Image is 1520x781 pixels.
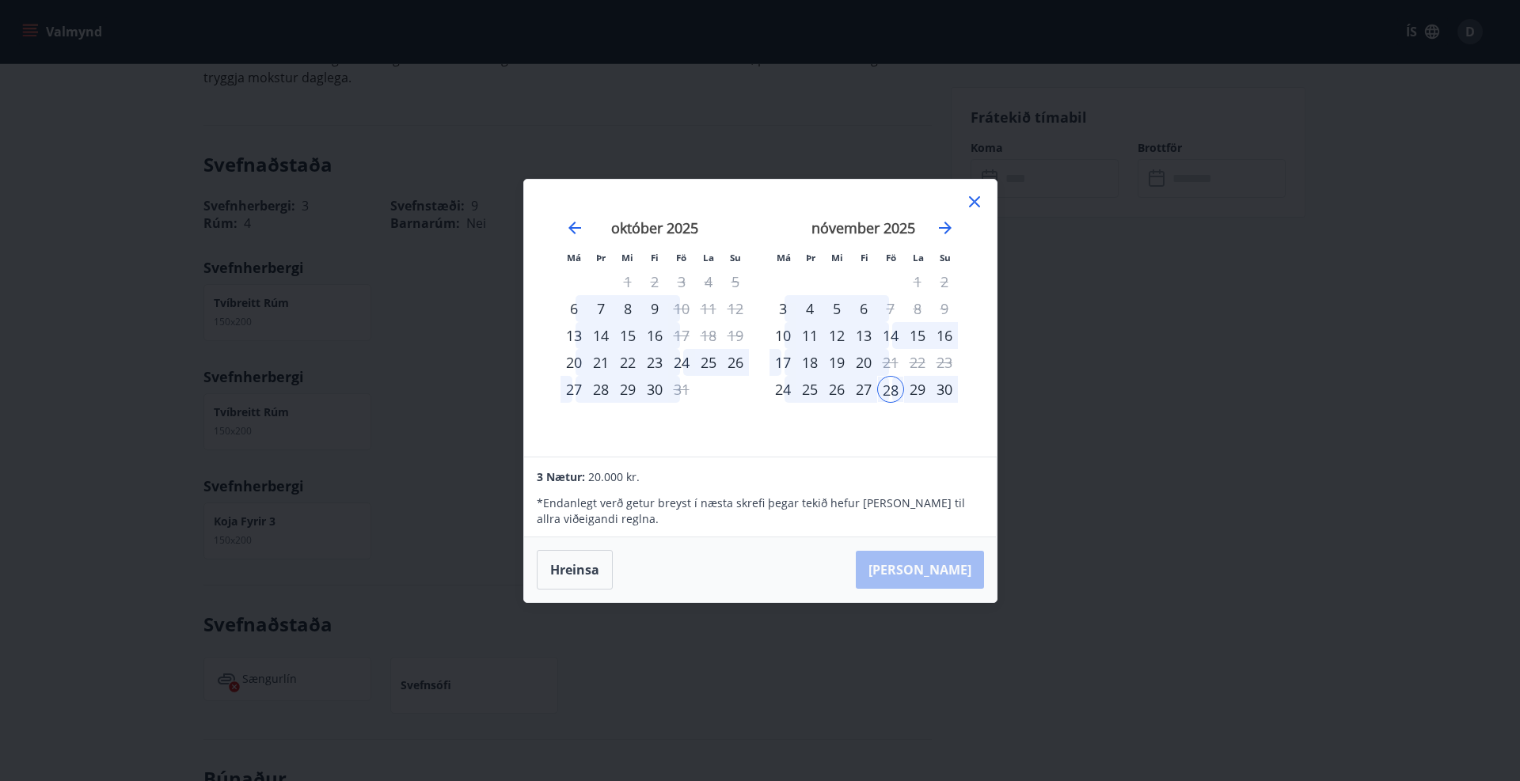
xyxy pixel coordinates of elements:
[850,322,877,349] div: 13
[621,252,633,263] small: Mi
[904,376,931,403] div: 29
[641,349,668,376] td: Choose fimmtudagur, 23. október 2025 as your check-in date. It’s available.
[931,295,958,322] td: Not available. sunnudagur, 9. nóvember 2025
[668,322,695,349] div: Aðeins útritun í boði
[668,295,695,322] div: Aðeins útritun í boði
[931,376,958,403] td: Selected. sunnudagur, 30. nóvember 2025
[641,268,668,295] td: Not available. fimmtudagur, 2. október 2025
[769,322,796,349] div: Aðeins innritun í boði
[931,349,958,376] td: Not available. sunnudagur, 23. nóvember 2025
[641,322,668,349] div: 16
[823,349,850,376] div: 19
[641,295,668,322] div: 9
[823,376,850,403] div: 26
[936,218,955,237] div: Move forward to switch to the next month.
[769,349,796,376] td: Choose mánudagur, 17. nóvember 2025 as your check-in date. It’s available.
[651,252,659,263] small: Fi
[641,295,668,322] td: Choose fimmtudagur, 9. október 2025 as your check-in date. It’s available.
[796,376,823,403] td: Choose þriðjudagur, 25. nóvember 2025 as your check-in date. It’s available.
[695,349,722,376] td: Choose laugardagur, 25. október 2025 as your check-in date. It’s available.
[823,322,850,349] div: 12
[796,349,823,376] div: 18
[668,295,695,322] td: Choose föstudagur, 10. október 2025 as your check-in date. It’s available.
[587,349,614,376] td: Choose þriðjudagur, 21. október 2025 as your check-in date. It’s available.
[641,376,668,403] div: 30
[769,295,796,322] td: Choose mánudagur, 3. nóvember 2025 as your check-in date. It’s available.
[796,349,823,376] td: Choose þriðjudagur, 18. nóvember 2025 as your check-in date. It’s available.
[806,252,815,263] small: Þr
[913,252,924,263] small: La
[877,322,904,349] td: Choose föstudagur, 14. nóvember 2025 as your check-in date. It’s available.
[877,295,904,322] div: Aðeins útritun í boði
[560,376,587,403] div: 27
[537,495,983,527] p: * Endanlegt verð getur breyst í næsta skrefi þegar tekið hefur [PERSON_NAME] til allra viðeigandi...
[703,252,714,263] small: La
[730,252,741,263] small: Su
[537,550,613,590] button: Hreinsa
[931,268,958,295] td: Not available. sunnudagur, 2. nóvember 2025
[850,295,877,322] td: Choose fimmtudagur, 6. nóvember 2025 as your check-in date. It’s available.
[877,349,904,376] div: Aðeins útritun í boði
[904,322,931,349] div: 15
[587,295,614,322] div: 7
[722,349,749,376] div: 26
[777,252,791,263] small: Má
[668,322,695,349] td: Choose föstudagur, 17. október 2025 as your check-in date. It’s available.
[940,252,951,263] small: Su
[904,349,931,376] td: Not available. laugardagur, 22. nóvember 2025
[587,376,614,403] td: Choose þriðjudagur, 28. október 2025 as your check-in date. It’s available.
[676,252,686,263] small: Fö
[796,322,823,349] td: Choose þriðjudagur, 11. nóvember 2025 as your check-in date. It’s available.
[886,252,896,263] small: Fö
[831,252,843,263] small: Mi
[614,268,641,295] td: Not available. miðvikudagur, 1. október 2025
[565,218,584,237] div: Move backward to switch to the previous month.
[695,268,722,295] td: Not available. laugardagur, 4. október 2025
[722,349,749,376] td: Choose sunnudagur, 26. október 2025 as your check-in date. It’s available.
[614,295,641,322] div: 8
[904,268,931,295] td: Not available. laugardagur, 1. nóvember 2025
[560,349,587,376] div: Aðeins innritun í boði
[587,376,614,403] div: 28
[850,322,877,349] td: Choose fimmtudagur, 13. nóvember 2025 as your check-in date. It’s available.
[587,322,614,349] td: Choose þriðjudagur, 14. október 2025 as your check-in date. It’s available.
[614,376,641,403] td: Choose miðvikudagur, 29. október 2025 as your check-in date. It’s available.
[877,376,904,403] td: Selected as start date. föstudagur, 28. nóvember 2025
[560,376,587,403] td: Choose mánudagur, 27. október 2025 as your check-in date. It’s available.
[614,376,641,403] div: 29
[823,322,850,349] td: Choose miðvikudagur, 12. nóvember 2025 as your check-in date. It’s available.
[850,295,877,322] div: 6
[931,322,958,349] div: 16
[769,349,796,376] div: 17
[560,322,587,349] div: Aðeins innritun í boði
[877,376,904,403] div: 28
[668,268,695,295] td: Not available. föstudagur, 3. október 2025
[769,322,796,349] td: Choose mánudagur, 10. nóvember 2025 as your check-in date. It’s available.
[769,295,796,322] div: Aðeins innritun í boði
[796,376,823,403] div: 25
[695,322,722,349] td: Not available. laugardagur, 18. október 2025
[823,295,850,322] div: 5
[769,376,796,403] td: Choose mánudagur, 24. nóvember 2025 as your check-in date. It’s available.
[904,376,931,403] td: Selected. laugardagur, 29. nóvember 2025
[668,376,695,403] div: Aðeins útritun í boði
[850,349,877,376] div: 20
[811,218,915,237] strong: nóvember 2025
[796,295,823,322] td: Choose þriðjudagur, 4. nóvember 2025 as your check-in date. It’s available.
[796,295,823,322] div: 4
[931,322,958,349] td: Choose sunnudagur, 16. nóvember 2025 as your check-in date. It’s available.
[560,349,587,376] td: Choose mánudagur, 20. október 2025 as your check-in date. It’s available.
[904,322,931,349] td: Choose laugardagur, 15. nóvember 2025 as your check-in date. It’s available.
[614,349,641,376] td: Choose miðvikudagur, 22. október 2025 as your check-in date. It’s available.
[614,349,641,376] div: 22
[567,252,581,263] small: Má
[823,376,850,403] td: Choose miðvikudagur, 26. nóvember 2025 as your check-in date. It’s available.
[537,469,585,484] span: 3 Nætur:
[695,349,722,376] div: 25
[614,322,641,349] div: 15
[587,322,614,349] div: 14
[769,376,796,403] div: Aðeins innritun í boði
[722,322,749,349] td: Not available. sunnudagur, 19. október 2025
[614,295,641,322] td: Choose miðvikudagur, 8. október 2025 as your check-in date. It’s available.
[850,376,877,403] td: Choose fimmtudagur, 27. nóvember 2025 as your check-in date. It’s available.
